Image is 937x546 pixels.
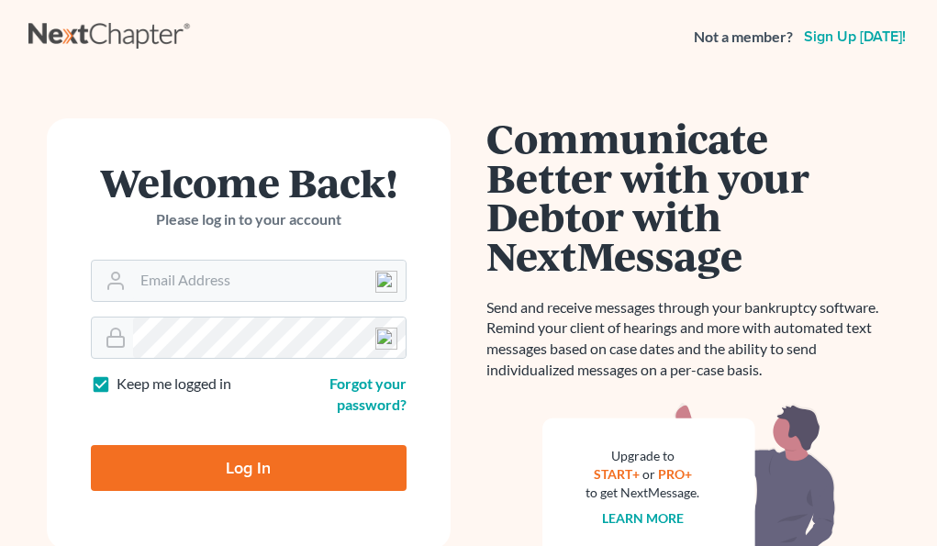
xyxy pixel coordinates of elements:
[487,297,891,381] p: Send and receive messages through your bankruptcy software. Remind your client of hearings and mo...
[642,466,655,482] span: or
[658,466,692,482] a: PRO+
[800,29,909,44] a: Sign up [DATE]!
[133,261,406,301] input: Email Address
[91,209,407,230] p: Please log in to your account
[117,373,231,395] label: Keep me logged in
[694,27,793,48] strong: Not a member?
[91,162,407,202] h1: Welcome Back!
[594,466,640,482] a: START+
[586,484,700,502] div: to get NextMessage.
[91,445,407,491] input: Log In
[602,510,684,526] a: Learn more
[329,374,407,413] a: Forgot your password?
[375,328,397,350] img: npw-badge-icon-locked.svg
[487,118,891,275] h1: Communicate Better with your Debtor with NextMessage
[375,271,397,293] img: npw-badge-icon-locked.svg
[586,447,700,465] div: Upgrade to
